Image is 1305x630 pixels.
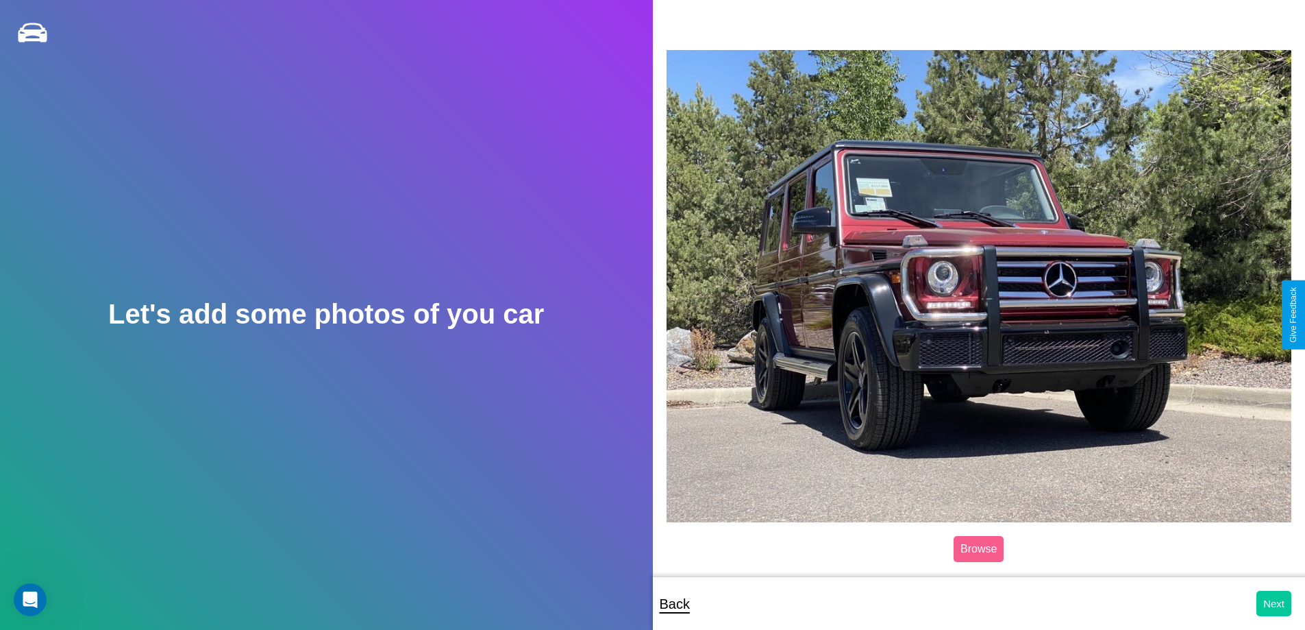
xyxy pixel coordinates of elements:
[660,592,690,616] p: Back
[954,536,1004,562] label: Browse
[108,299,544,330] h2: Let's add some photos of you car
[14,583,47,616] iframe: Intercom live chat
[1256,591,1291,616] button: Next
[667,50,1292,522] img: posted
[1289,287,1298,343] div: Give Feedback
